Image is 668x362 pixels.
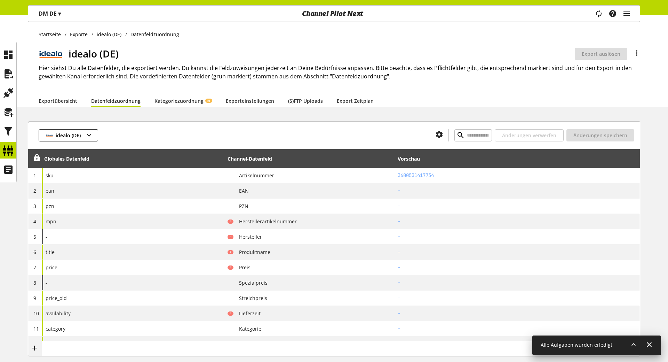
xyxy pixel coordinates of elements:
span: 7 [33,264,36,271]
span: title [46,248,55,256]
a: Exporte [66,31,92,38]
button: Export auslösen [575,48,627,60]
span: 3 [33,203,36,209]
div: Entsperren, um Zeilen neu anzuordnen [31,154,40,163]
span: category [46,325,65,332]
a: Exportübersicht [39,94,77,107]
h2: 3600531417734 [398,172,637,179]
span: Streichpreis [233,294,267,302]
span: Änderungen verwerfen [502,132,556,139]
h2: - [398,233,637,240]
button: Änderungen verwerfen [495,129,564,141]
span: 12 [33,341,39,347]
h2: - [398,187,637,194]
a: Startseite [39,31,65,38]
span: pzn [46,202,54,210]
a: KategoriezuordnungKI [154,94,212,107]
span: P [230,311,231,316]
span: 5 [33,233,36,240]
h2: Hier siehst Du alle Datenfelder, die exportiert werden. Du kannst die Feldzuweisungen jederzeit a... [39,64,640,80]
span: Startseite [39,31,61,38]
span: Herstellerartikelnummer [233,218,297,225]
a: (S)FTP Uploads [288,94,323,107]
button: idealo (DE) [39,129,98,141]
span: ▾ [58,10,61,17]
span: - [46,279,47,286]
h2: - [398,218,637,225]
a: Exporteinstellungen [226,94,274,107]
h2: - [398,202,637,210]
img: icon [46,132,53,139]
h2: - [398,340,637,348]
h1: idealo (DE) [69,46,575,61]
h2: - [398,310,637,317]
span: Artikelnummer [233,172,274,179]
span: Lieferzeit [233,310,261,317]
h2: - [398,279,637,286]
span: idealo (DE) [56,132,81,139]
span: P [230,235,231,239]
span: P [230,250,231,254]
span: Spezialpreis [233,279,268,286]
span: 10 [33,310,39,317]
span: 4 [33,218,36,225]
div: Vorschau [398,155,420,162]
span: Änderungen speichern [573,132,627,139]
span: Entsperren, um Zeilen neu anzuordnen [33,154,40,162]
div: Channel-Datenfeld [228,155,272,162]
span: EAN [233,187,249,194]
span: Produktname [233,248,270,256]
span: price_old [46,294,67,302]
span: Export auslösen [582,50,620,57]
span: - [46,233,47,240]
span: Kategorie [233,325,261,332]
h2: - [398,294,637,302]
a: Datenfeldzuordnung [91,94,141,107]
span: Beschreibung [233,340,271,348]
div: Globales Datenfeld [44,155,89,162]
h2: - [398,248,637,256]
a: Export Zeitplan [337,94,374,107]
span: mpn [46,218,56,225]
span: KI [207,99,210,103]
span: 11 [33,325,39,332]
span: Preis [233,264,250,271]
span: availability [46,310,71,317]
span: PZN [233,202,248,210]
span: price [46,264,57,271]
span: Alle Aufgaben wurden erledigt [541,341,612,348]
span: description [46,340,72,348]
img: logo [39,49,63,58]
h2: - [398,264,637,271]
span: 2 [33,187,36,194]
p: DM DE [39,9,61,18]
span: P [230,265,231,270]
h2: - [398,325,637,332]
span: 8 [33,279,36,286]
span: Hersteller [233,233,262,240]
span: sku [46,172,54,179]
span: 9 [33,295,36,301]
button: Änderungen speichern [566,129,634,141]
span: Exporte [70,31,88,38]
span: 6 [33,249,36,255]
nav: main navigation [28,5,640,22]
span: ean [46,187,54,194]
span: 1 [33,172,36,179]
span: P [230,219,231,224]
